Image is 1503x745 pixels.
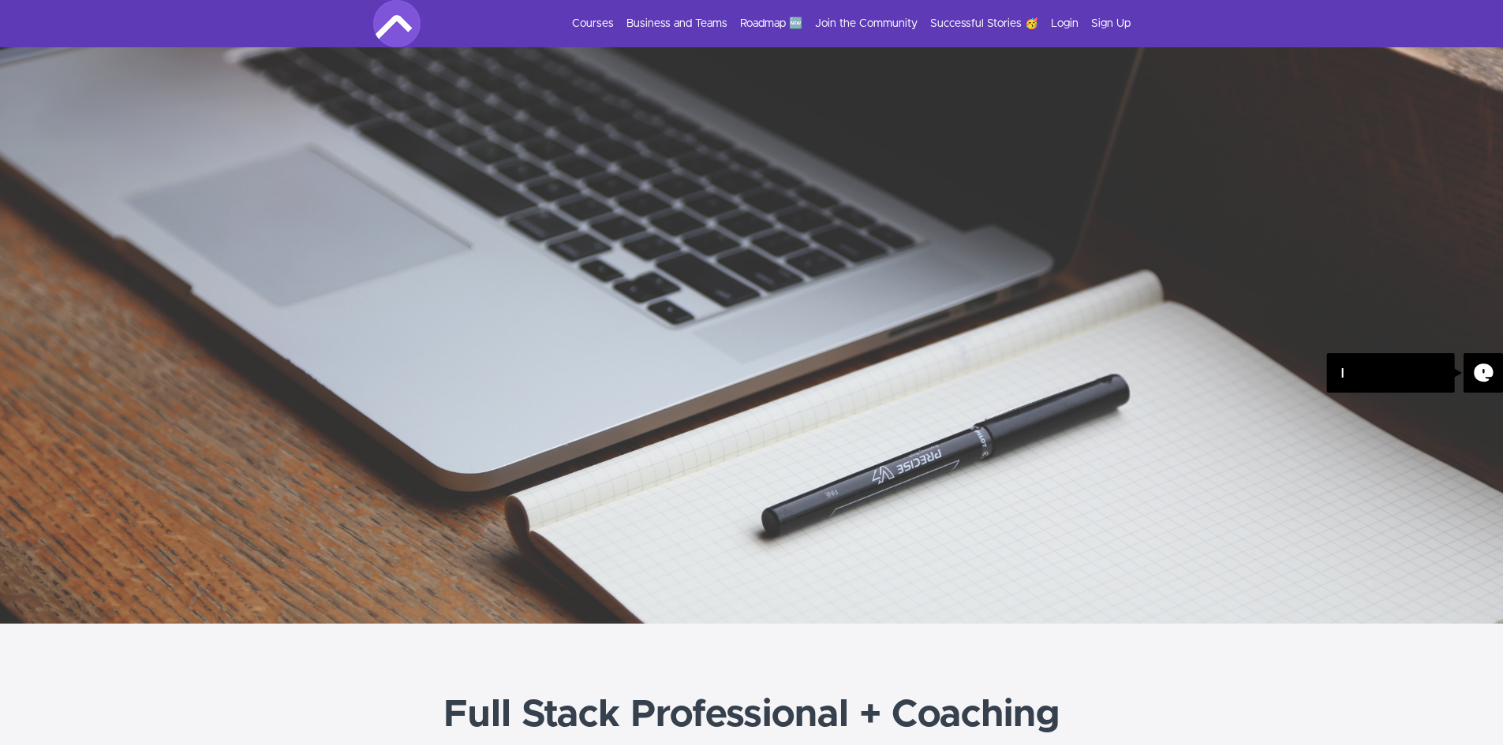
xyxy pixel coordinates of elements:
[815,16,918,32] a: Join the Community
[16,687,1487,743] h1: Full Stack Professional + Coaching
[572,16,614,32] a: Courses
[1091,16,1131,32] a: Sign Up
[1051,16,1079,32] a: Login
[740,16,802,32] a: Roadmap 🆕
[626,16,727,32] a: Business and Teams
[930,16,1038,32] a: Successful Stories 🥳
